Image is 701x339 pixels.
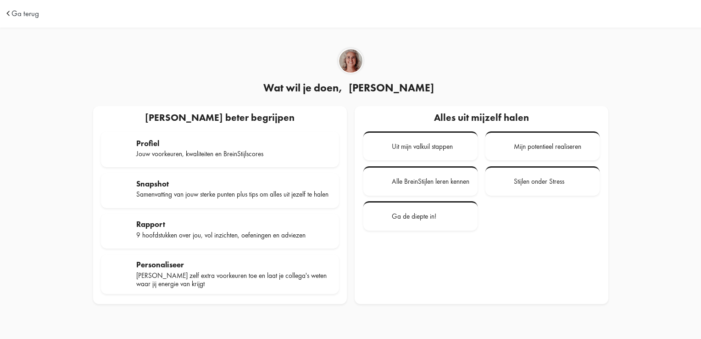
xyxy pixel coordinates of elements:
[338,48,363,73] div: Sandra Broertjes
[345,81,438,95] span: [PERSON_NAME]
[97,110,343,127] div: [PERSON_NAME] beter begrijpen
[101,131,339,168] a: Profiel Jouw voorkeuren, kwaliteiten en BreinStijlscores
[392,142,453,151] div: Uit mijn valkuil stappen
[136,220,331,229] div: Rapport
[363,131,478,161] a: Uit mijn valkuil stappen
[101,254,339,294] a: Personaliseer [PERSON_NAME] zelf extra voorkeuren toe en laat je collega's weten waar jij energie...
[514,177,564,186] div: Stijlen onder Stress
[136,271,331,288] div: [PERSON_NAME] zelf extra voorkeuren toe en laat je collega's weten waar jij energie van krijgt
[362,110,601,127] div: Alles uit mijzelf halen
[363,166,478,196] a: Alle BreinStijlen leren kennen
[136,260,331,269] div: Personaliseer
[101,173,339,208] a: Snapshot Samenvatting van jouw sterke punten plus tips om alles uit jezelf te halen
[101,214,339,249] a: Rapport 9 hoofdstukken over jou, vol inzichten, oefeningen en adviezen
[136,190,331,198] div: Samenvatting van jouw sterke punten plus tips om alles uit jezelf te halen
[11,10,39,17] a: Ga terug
[363,201,478,231] a: Ga de diepte in!
[514,142,581,151] div: Mijn potentieel realiseren
[263,81,342,95] span: Wat wil je doen,
[136,179,331,188] div: Snapshot
[136,150,331,158] div: Jouw voorkeuren, kwaliteiten en BreinStijlscores
[136,231,331,239] div: 9 hoofdstukken over jou, vol inzichten, oefeningen en adviezen
[392,177,469,186] div: Alle BreinStijlen leren kennen
[485,131,600,161] a: Mijn potentieel realiseren
[392,212,436,220] div: Ga de diepte in!
[485,166,600,196] a: Stijlen onder Stress
[136,139,331,148] div: Profiel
